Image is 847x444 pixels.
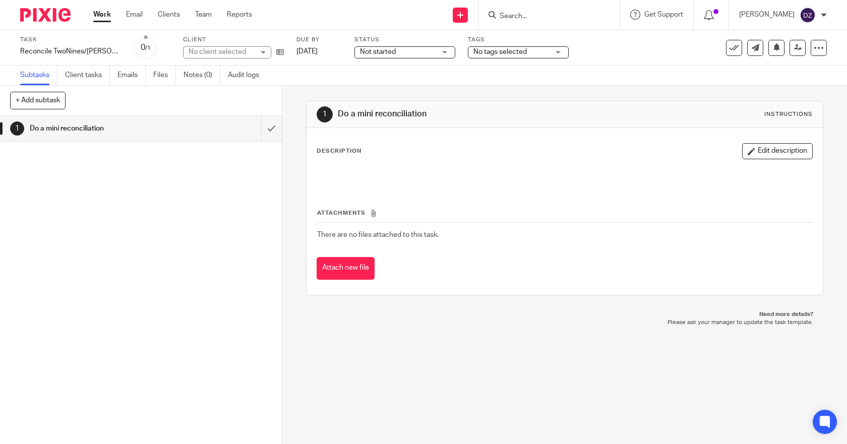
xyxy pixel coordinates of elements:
label: Status [354,36,455,44]
a: Client tasks [65,66,110,85]
a: Files [153,66,176,85]
label: Due by [296,36,342,44]
img: svg%3E [800,7,816,23]
div: 1 [10,121,24,136]
div: Instructions [764,110,813,118]
img: Pixie [20,8,71,22]
a: Subtasks [20,66,57,85]
label: Task [20,36,121,44]
span: Not started [360,48,396,55]
a: Emails [117,66,146,85]
p: [PERSON_NAME] [739,10,795,20]
button: Edit description [742,143,813,159]
div: 0 [141,42,151,53]
label: Client [183,36,284,44]
span: No tags selected [473,48,527,55]
h1: Do a mini reconciliation [30,121,177,136]
p: Description [317,147,361,155]
button: Attach new file [317,257,375,280]
div: Reconcile TwoNines/Dukes - Tuesday [20,46,121,56]
a: Work [93,10,111,20]
span: [DATE] [296,48,318,55]
label: Tags [468,36,569,44]
a: Notes (0) [184,66,220,85]
span: Attachments [317,210,366,216]
a: Clients [158,10,180,20]
span: Get Support [644,11,683,18]
a: Reports [227,10,252,20]
a: Team [195,10,212,20]
div: No client selected [189,47,254,57]
span: There are no files attached to this task. [317,231,439,238]
div: Reconcile TwoNines/[PERSON_NAME] - [DATE] [20,46,121,56]
p: Please ask your manager to update the task template. [316,319,814,327]
h1: Do a mini reconciliation [338,109,586,119]
button: + Add subtask [10,92,66,109]
small: /1 [145,45,151,51]
p: Need more details? [316,310,814,319]
a: Audit logs [228,66,267,85]
input: Search [499,12,589,21]
a: Email [126,10,143,20]
div: 1 [317,106,333,122]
